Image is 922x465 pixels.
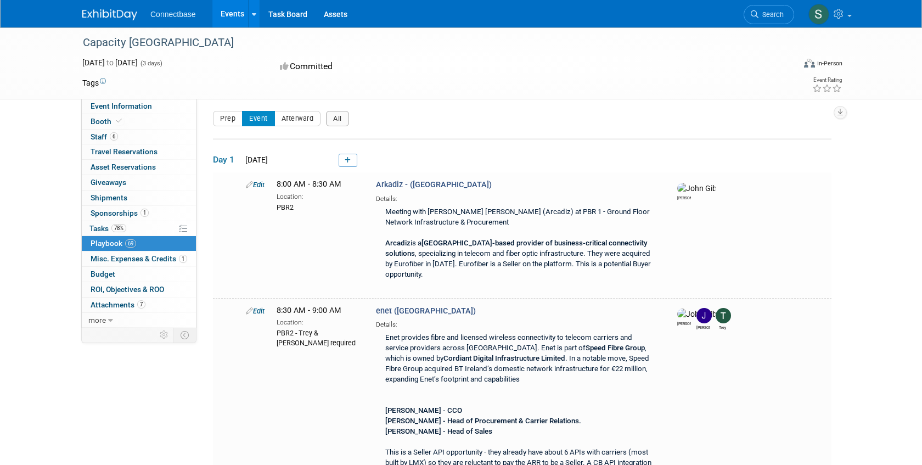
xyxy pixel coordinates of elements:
div: Details: [376,191,658,204]
div: Trey Willis [716,323,729,330]
span: Asset Reservations [91,163,156,171]
a: Shipments [82,191,196,205]
span: [DATE] [DATE] [82,58,138,67]
b: [PERSON_NAME] - Head of Procurement & Carrier Relations. [385,417,581,425]
a: Search [744,5,794,24]
b: Speed Fibre Group [586,344,645,352]
span: 7 [137,300,145,309]
span: 8:30 AM - 9:00 AM [277,306,341,315]
a: Travel Reservations [82,144,196,159]
a: Tasks78% [82,221,196,236]
span: Travel Reservations [91,147,158,156]
td: Tags [82,77,106,88]
span: Arkadiz - ([GEOGRAPHIC_DATA]) [376,180,492,189]
a: Edit [246,307,265,315]
a: Asset Reservations [82,160,196,175]
span: 78% [111,224,126,232]
b: [PERSON_NAME] - CCO [385,406,462,414]
span: Day 1 [213,154,240,166]
img: John Giblin [677,309,716,320]
td: Toggle Event Tabs [174,328,196,342]
span: Attachments [91,300,145,309]
span: 1 [140,209,149,217]
td: Personalize Event Tab Strip [155,328,174,342]
div: Committed [277,57,519,76]
b: Arcadiz [385,239,411,247]
span: Event Information [91,102,152,110]
a: Event Information [82,99,196,114]
span: Misc. Expenses & Credits [91,254,187,263]
img: John Giblin [677,183,716,194]
a: Budget [82,267,196,282]
b: [PERSON_NAME] - Head of Sales [385,427,492,435]
div: Capacity [GEOGRAPHIC_DATA] [79,33,778,53]
span: (3 days) [139,60,162,67]
i: Booth reservation complete [116,118,122,124]
img: ExhibitDay [82,9,137,20]
div: PBR2 - Trey & [PERSON_NAME] required [277,327,359,348]
div: Event Rating [812,77,842,83]
span: to [105,58,115,67]
div: In-Person [817,59,842,68]
a: Giveaways [82,175,196,190]
div: Meeting with [PERSON_NAME] [PERSON_NAME] (Arcadiz) at PBR 1 - Ground Floor Network Infrastructure... [376,204,658,284]
div: Location: [277,316,359,327]
button: All [326,111,349,126]
button: Event [242,111,275,126]
span: 1 [179,255,187,263]
span: Giveaways [91,178,126,187]
span: enet ([GEOGRAPHIC_DATA]) [376,306,476,316]
span: [DATE] [242,155,268,164]
div: James Grant [696,323,710,330]
span: ROI, Objectives & ROO [91,285,164,294]
span: Tasks [89,224,126,233]
a: Attachments7 [82,298,196,312]
a: Edit [246,181,265,189]
a: Sponsorships1 [82,206,196,221]
div: PBR2 [277,201,359,212]
img: Format-Inperson.png [804,59,815,68]
img: Trey Willis [716,308,731,323]
b: Cordiant Digital Infrastructure Limited [443,354,565,362]
span: Booth [91,117,124,126]
div: Event Format [729,57,842,74]
div: Details: [376,317,658,329]
span: Budget [91,270,115,278]
span: Connectbase [150,10,196,19]
b: [GEOGRAPHIC_DATA]-based provider of business-critical connectivity solutions [385,239,648,257]
span: 8:00 AM - 8:30 AM [277,180,341,189]
span: Playbook [91,239,136,248]
a: Staff6 [82,130,196,144]
div: Location: [277,191,359,201]
img: James Grant [696,308,712,323]
img: Stephanie Bird [808,4,829,25]
div: John Giblin [677,320,691,327]
span: Search [758,10,784,19]
a: more [82,313,196,328]
a: Booth [82,114,196,129]
span: 69 [125,239,136,248]
a: Playbook69 [82,236,196,251]
a: ROI, Objectives & ROO [82,282,196,297]
span: more [88,316,106,324]
span: Shipments [91,193,127,202]
span: Staff [91,132,118,141]
a: Misc. Expenses & Credits1 [82,251,196,266]
span: Sponsorships [91,209,149,217]
button: Prep [213,111,243,126]
span: 6 [110,132,118,141]
button: Afterward [274,111,321,126]
div: John Giblin [677,194,691,201]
